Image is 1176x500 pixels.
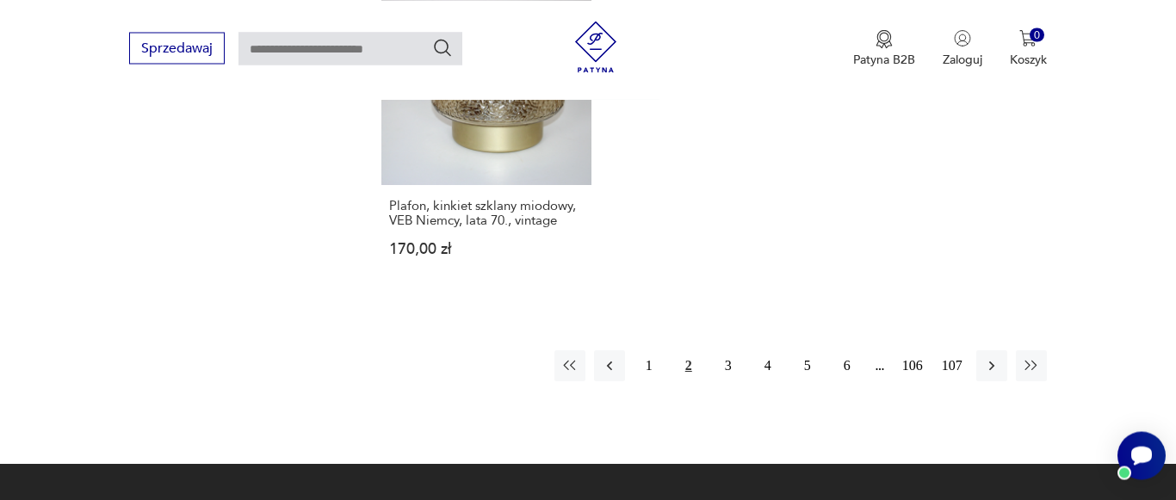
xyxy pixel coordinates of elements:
[832,350,863,381] button: 6
[389,199,584,228] h3: Plafon, kinkiet szklany miodowy, VEB Niemcy, lata 70., vintage
[1117,431,1166,479] iframe: Smartsupp widget button
[570,21,622,72] img: Patyna - sklep z meblami i dekoracjami vintage
[713,350,744,381] button: 3
[954,29,971,46] img: Ikonka użytkownika
[129,32,225,64] button: Sprzedawaj
[389,242,584,256] p: 170,00 zł
[853,29,915,67] a: Ikona medaluPatyna B2B
[1010,51,1047,67] p: Koszyk
[673,350,704,381] button: 2
[876,29,893,48] img: Ikona medalu
[1010,29,1047,67] button: 0Koszyk
[129,43,225,55] a: Sprzedawaj
[1019,29,1037,46] img: Ikona koszyka
[634,350,665,381] button: 1
[943,29,982,67] button: Zaloguj
[432,37,453,58] button: Szukaj
[853,51,915,67] p: Patyna B2B
[937,350,968,381] button: 107
[897,350,928,381] button: 106
[853,29,915,67] button: Patyna B2B
[943,51,982,67] p: Zaloguj
[752,350,783,381] button: 4
[792,350,823,381] button: 5
[1030,28,1044,42] div: 0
